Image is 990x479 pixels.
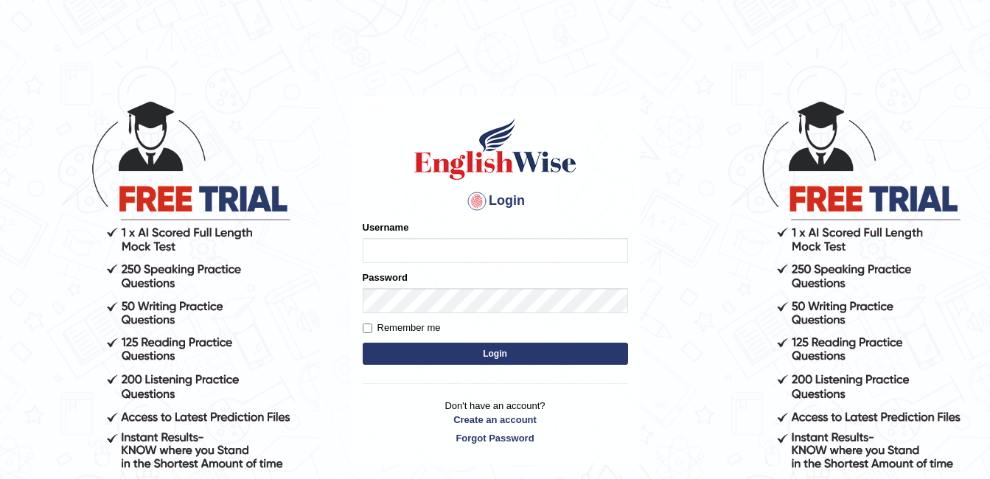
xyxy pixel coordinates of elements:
button: Login [363,343,628,365]
label: Username [363,220,409,234]
label: Remember me [363,321,441,335]
input: Remember me [363,324,372,333]
label: Password [363,270,408,284]
p: Don't have an account? [363,399,628,444]
a: Forgot Password [363,431,628,445]
a: Create an account [363,413,628,427]
img: Logo of English Wise sign in for intelligent practice with AI [411,116,579,182]
h4: Login [363,189,628,213]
